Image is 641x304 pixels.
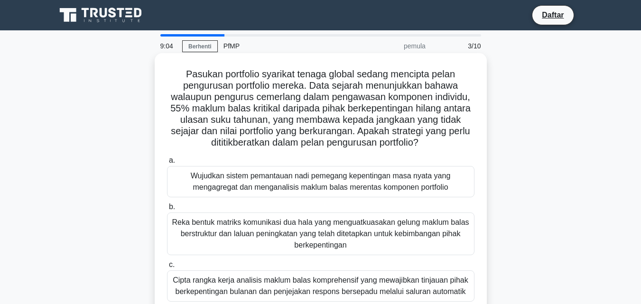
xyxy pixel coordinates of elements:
[169,156,175,164] font: a.
[169,203,175,211] font: b.
[160,42,173,50] font: 9:04
[536,9,569,21] a: Daftar
[188,43,212,50] font: Berhenti
[542,11,564,19] font: Daftar
[191,172,451,191] font: Wujudkan sistem pemantauan nadi pemegang kepentingan masa nyata yang mengagregat dan menganalisis...
[404,42,426,50] font: pemula
[431,37,487,55] div: 3/10
[223,42,240,50] font: PfMP
[172,218,469,249] font: Reka bentuk matriks komunikasi dua hala yang menguatkuasakan gelung maklum balas berstruktur dan ...
[170,69,471,147] font: Pasukan portfolio syarikat tenaga global sedang mencipta pelan pengurusan portfolio mereka. Data ...
[182,40,218,52] a: Berhenti
[173,276,468,295] font: Cipta rangka kerja analisis maklum balas komprehensif yang mewajibkan tinjauan pihak berkepenting...
[169,260,175,268] font: c.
